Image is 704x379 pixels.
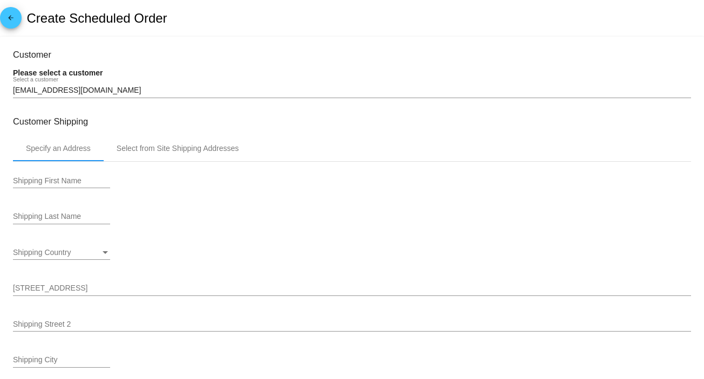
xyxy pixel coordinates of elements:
[13,356,110,364] input: Shipping City
[13,116,691,127] h3: Customer Shipping
[13,50,691,60] h3: Customer
[117,144,239,153] div: Select from Site Shipping Addresses
[13,86,691,95] input: Select a customer
[13,320,691,329] input: Shipping Street 2
[13,177,110,185] input: Shipping First Name
[13,212,110,221] input: Shipping Last Name
[13,249,110,257] mat-select: Shipping Country
[13,248,71,257] span: Shipping Country
[4,14,17,27] mat-icon: arrow_back
[26,11,167,26] h2: Create Scheduled Order
[26,144,91,153] div: Specify an Address
[13,284,691,293] input: Shipping Street 1
[13,68,103,77] strong: Please select a customer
